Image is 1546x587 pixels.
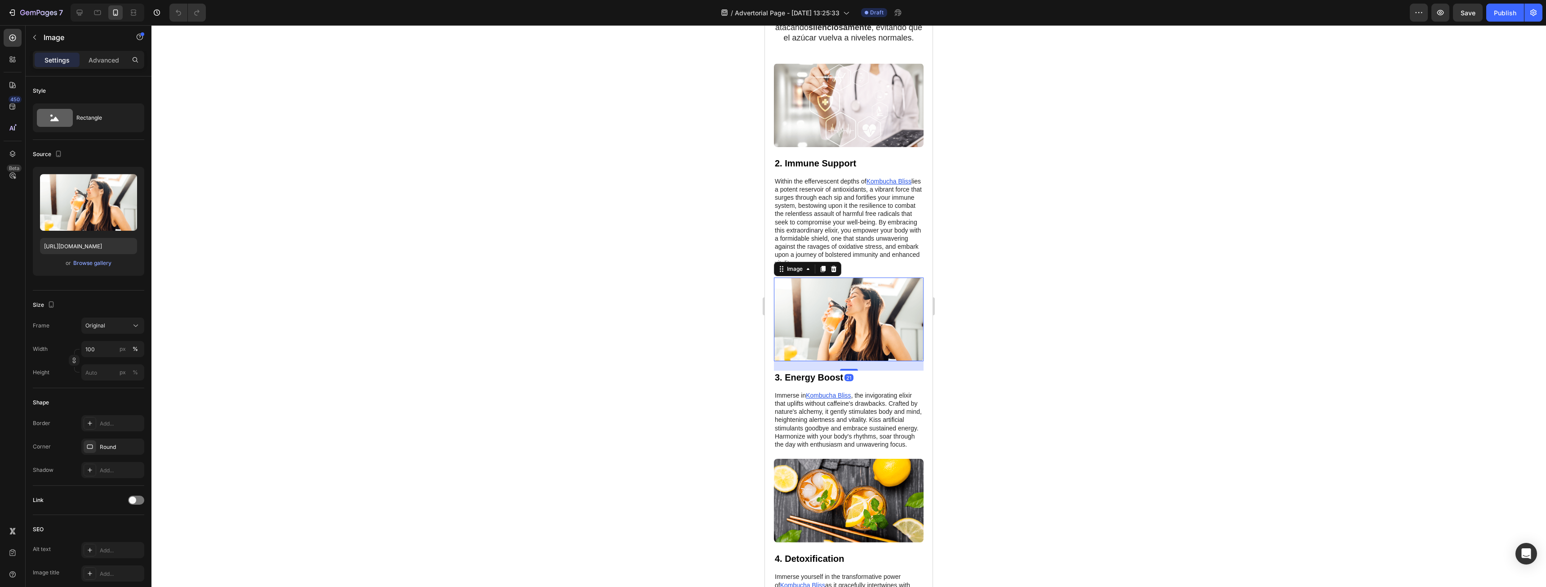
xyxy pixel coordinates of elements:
[10,152,158,242] p: Within the effervescent depths of lies a potent reservoir of antioxidants, a vibrant force that s...
[100,443,142,451] div: Round
[10,366,158,423] p: Immerse in , the invigorating elixir that uplifts without caffeine's drawbacks. Crafted by nature...
[9,96,22,103] div: 450
[870,9,884,17] span: Draft
[76,108,131,128] div: Rectangle
[59,7,63,18] p: 7
[9,434,159,517] img: gempages_567664588934349865-5bbb4add-e6f0-470f-904b-741696fee689.png
[81,341,144,357] input: px%
[1461,9,1475,17] span: Save
[9,527,159,540] h3: 4. Detoxification
[33,299,57,311] div: Size
[33,419,50,427] div: Border
[73,259,111,267] div: Browse gallery
[133,345,138,353] div: %
[100,570,142,578] div: Add...
[33,466,53,474] div: Shadow
[4,4,67,22] button: 7
[9,345,159,359] h3: 3. Energy Boost
[33,87,46,95] div: Style
[33,345,48,353] label: Width
[20,240,40,248] div: Image
[130,367,141,378] button: px
[100,466,142,475] div: Add...
[100,547,142,555] div: Add...
[120,368,126,376] div: px
[89,55,119,65] p: Advanced
[169,4,206,22] div: Undo/Redo
[33,496,44,504] div: Link
[73,259,112,268] button: Browse gallery
[133,368,138,376] div: %
[33,525,44,533] div: SEO
[1494,8,1516,18] div: Publish
[81,364,144,381] input: px%
[117,367,128,378] button: %
[33,399,49,407] div: Shape
[7,165,22,172] div: Beta
[9,252,159,336] img: gempages_567664588934349865-6efa8f82-0cbf-4e00-9f30-38152c0664d1.png
[9,131,159,145] h3: 2. Immune Support
[85,322,105,330] span: Original
[735,8,840,18] span: Advertorial Page - [DATE] 13:25:33
[1453,4,1483,22] button: Save
[130,344,141,354] button: px
[40,174,137,231] img: preview-image
[80,349,89,356] div: 21
[731,8,733,18] span: /
[41,367,86,374] a: Kombucha Bliss
[1515,543,1537,565] div: Open Intercom Messenger
[100,420,142,428] div: Add...
[102,152,147,160] a: Kombucha Bliss
[33,368,49,376] label: Height
[33,545,51,553] div: Alt text
[40,238,137,254] input: https://example.com/image.jpg
[765,25,933,587] iframe: Design area
[33,569,59,577] div: Image title
[81,318,144,334] button: Original
[44,55,70,65] p: Settings
[44,32,120,43] p: Image
[120,345,126,353] div: px
[33,443,51,451] div: Corner
[9,38,159,122] img: gempages_567664588934349865-fcbf876c-26d1-4fd8-ad87-ee60d2d38105.png
[33,148,64,161] div: Source
[117,344,128,354] button: %
[66,258,71,269] span: or
[33,322,49,330] label: Frame
[1486,4,1524,22] button: Publish
[15,556,60,564] a: Kombucha Bliss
